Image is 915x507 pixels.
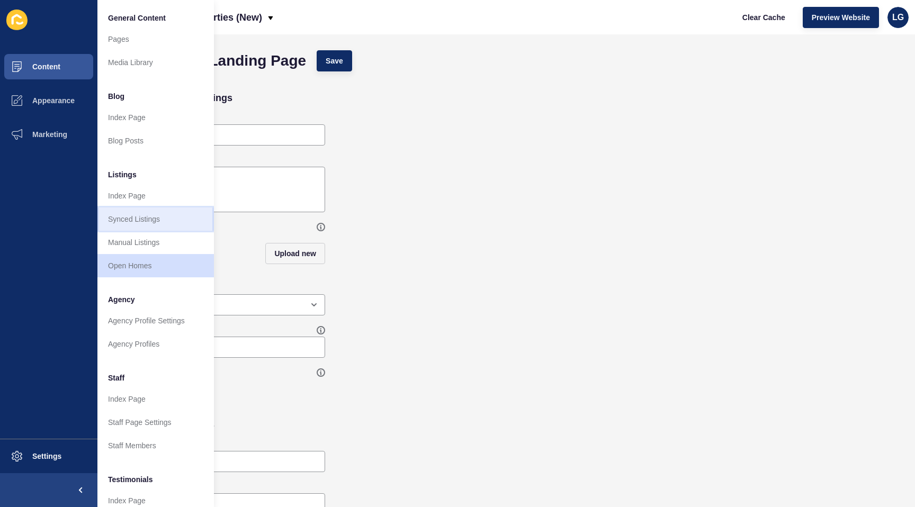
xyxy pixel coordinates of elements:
span: General Content [108,13,166,23]
a: Agency Profile Settings [97,309,214,332]
span: Staff [108,373,124,383]
span: Blog [108,91,124,102]
button: Upload new [265,243,325,264]
button: Preview Website [803,7,879,28]
span: LG [892,12,904,23]
span: Agency [108,294,135,305]
a: Index Page [97,387,214,411]
a: Staff Page Settings [97,411,214,434]
a: Manual Listings [97,231,214,254]
span: Clear Cache [742,12,785,23]
span: Upload new [274,248,316,259]
span: Preview Website [812,12,870,23]
a: Index Page [97,184,214,207]
a: Synced Listings [97,207,214,231]
button: Clear Cache [733,7,794,28]
a: Media Library [97,51,214,74]
div: open menu [113,294,325,315]
a: Blog Posts [97,129,214,152]
span: Testimonials [108,474,153,485]
a: Pages [97,28,214,51]
a: Index Page [97,106,214,129]
span: Listings [108,169,137,180]
a: Staff Members [97,434,214,457]
span: Save [326,56,343,66]
a: Agency Profiles [97,332,214,356]
a: Open Homes [97,254,214,277]
button: Save [317,50,352,71]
